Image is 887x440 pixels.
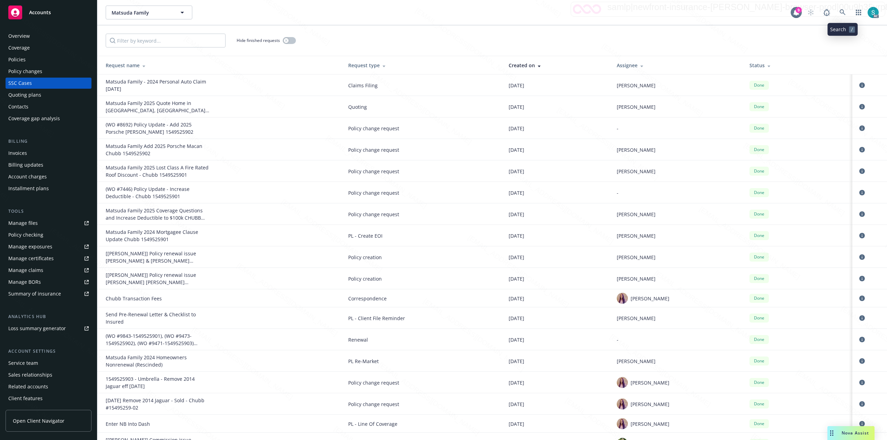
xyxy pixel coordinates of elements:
[8,30,30,42] div: Overview
[631,401,669,408] span: [PERSON_NAME]
[8,358,38,369] div: Service team
[6,159,91,170] a: Billing updates
[8,183,49,194] div: Installment plans
[6,54,91,65] a: Policies
[6,218,91,229] a: Manage files
[509,168,524,175] span: [DATE]
[6,89,91,100] a: Quoting plans
[6,113,91,124] a: Coverage gap analysis
[348,295,497,302] span: Correspondence
[858,400,866,408] a: circleInformation
[858,167,866,175] a: circleInformation
[6,348,91,355] div: Account settings
[8,159,43,170] div: Billing updates
[752,125,766,131] span: Done
[509,315,524,322] span: [DATE]
[6,313,91,320] div: Analytics hub
[509,295,524,302] span: [DATE]
[752,104,766,110] span: Done
[6,101,91,112] a: Contacts
[509,275,524,282] span: [DATE]
[858,253,866,261] a: circleInformation
[509,146,524,153] span: [DATE]
[827,426,875,440] button: Nova Assist
[8,171,47,182] div: Account charges
[509,189,524,196] span: [DATE]
[8,101,28,112] div: Contacts
[617,189,738,196] div: -
[6,183,91,194] a: Installment plans
[106,6,192,19] button: Matsuda Family
[617,232,656,239] span: [PERSON_NAME]
[348,125,497,132] span: Policy change request
[6,241,91,252] a: Manage exposures
[752,190,766,196] span: Done
[8,393,43,404] div: Client features
[106,34,226,47] input: Filter by keyword...
[617,418,628,429] img: photo
[8,253,54,264] div: Manage certificates
[106,420,210,428] div: Enter NB Into Dash
[509,401,524,408] span: [DATE]
[796,7,802,13] div: 9
[348,275,497,282] span: Policy creation
[13,417,64,424] span: Open Client Navigator
[348,103,497,111] span: Quoting
[6,138,91,145] div: Billing
[348,315,497,322] span: PL - Client File Reminder
[509,211,524,218] span: [DATE]
[858,294,866,302] a: circleInformation
[836,6,850,19] a: Search
[106,228,210,243] div: Matsuda Family 2024 Mortgagee Clause Update Chubb 1549525901
[348,82,497,89] span: Claims Filing
[8,78,32,89] div: SSC Cases
[106,295,210,302] div: Chubb Transaction Fees
[617,358,656,365] span: [PERSON_NAME]
[820,6,834,19] a: Report a Bug
[617,377,628,388] img: photo
[6,3,91,22] a: Accounts
[509,358,524,365] span: [DATE]
[752,379,766,386] span: Done
[106,207,210,221] div: Matsuda Family 2025 Coverage Questions and Increase Deductible to $100k CHUBB 1549525901
[348,189,497,196] span: Policy change request
[106,354,210,368] div: Matsuda Family 2024 Homeowners Nonrenewal (Rescinded)
[106,142,210,157] div: Matsuda Family Add 2025 Porsche Macan Chubb 1549525902
[6,288,91,299] a: Summary of insurance
[8,54,26,65] div: Policies
[106,397,210,411] div: 6/16/2024 Remove 2014 Jaguar - Sold - Chubb #15495259-02
[858,357,866,365] a: circleInformation
[858,210,866,218] a: circleInformation
[8,323,66,334] div: Loss summary generator
[8,265,43,276] div: Manage claims
[8,288,61,299] div: Summary of insurance
[348,379,497,386] span: Policy change request
[8,241,52,252] div: Manage exposures
[106,121,210,135] div: (WO #8692) Policy Update - Add 2025 Porsche Macan - Chubb 1549525902
[858,378,866,387] a: circleInformation
[858,314,866,322] a: circleInformation
[868,7,879,18] img: photo
[8,66,42,77] div: Policy changes
[617,211,656,218] span: [PERSON_NAME]
[858,188,866,197] a: circleInformation
[617,336,738,343] div: -
[106,311,210,325] div: Send Pre-Renewal Letter & Checklist to Insured
[6,381,91,392] a: Related accounts
[6,42,91,53] a: Coverage
[8,369,52,380] div: Sales relationships
[852,6,866,19] a: Switch app
[752,336,766,343] span: Done
[106,78,210,93] div: Matsuda Family - 2024 Personal Auto Claim 09-22-2025
[6,66,91,77] a: Policy changes
[752,254,766,260] span: Done
[858,335,866,344] a: circleInformation
[348,420,497,428] span: PL - Line Of Coverage
[8,148,27,159] div: Invoices
[106,185,210,200] div: (WO #7446) Policy Update - Increase Deductible - Chubb 1549525901
[617,82,656,89] span: [PERSON_NAME]
[348,401,497,408] span: Policy change request
[6,276,91,288] a: Manage BORs
[617,275,656,282] span: [PERSON_NAME]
